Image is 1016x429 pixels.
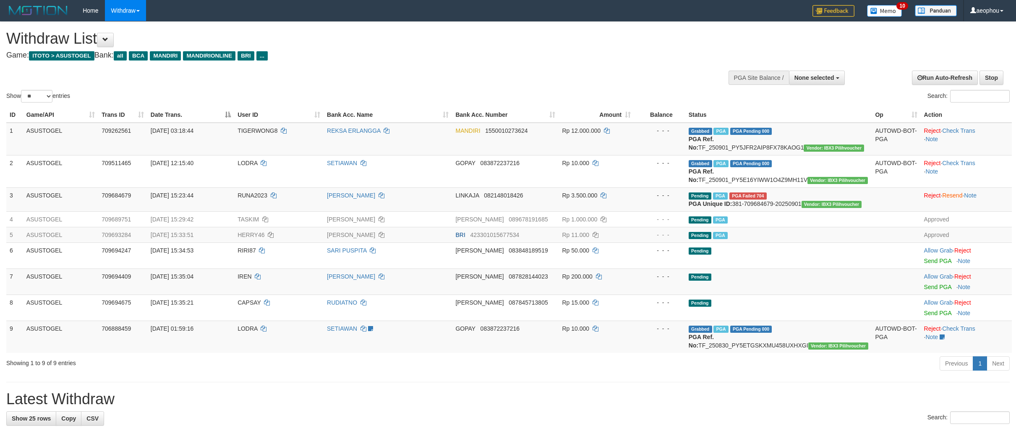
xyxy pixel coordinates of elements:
[872,107,920,123] th: Op: activate to sort column ascending
[924,325,941,332] a: Reject
[637,191,682,200] div: - - -
[950,411,1010,424] input: Search:
[481,160,520,166] span: Copy 083872237216 to clipboard
[637,298,682,307] div: - - -
[238,299,261,306] span: CAPSAY
[6,211,23,227] td: 4
[689,232,711,239] span: Pending
[942,160,975,166] a: Check Trans
[926,136,938,142] a: Note
[509,247,548,254] span: Copy 083848189519 to clipboard
[6,155,23,187] td: 2
[562,273,592,280] span: Rp 200.000
[713,192,728,200] span: Marked by aeomartha
[6,90,70,103] label: Show entries
[808,342,869,350] span: Vendor URL: https://payment5.1velocity.biz
[689,160,712,167] span: Grabbed
[61,415,76,422] span: Copy
[921,242,1012,268] td: ·
[915,5,957,16] img: panduan.png
[562,192,597,199] span: Rp 3.500.000
[958,284,971,290] a: Note
[234,107,324,123] th: User ID: activate to sort column ascending
[924,127,941,134] a: Reject
[23,123,98,155] td: ASUSTOGEL
[6,242,23,268] td: 6
[637,324,682,333] div: - - -
[102,247,131,254] span: 709694247
[6,51,669,60] h4: Game: Bank:
[114,51,127,61] span: all
[238,51,254,61] span: BRI
[238,273,251,280] span: IREN
[327,216,375,223] a: [PERSON_NAME]
[102,216,131,223] span: 709689751
[102,232,131,238] span: 709693284
[637,231,682,239] div: - - -
[713,232,728,239] span: Marked by aeomartha
[689,326,712,333] span: Grabbed
[921,321,1012,353] td: · ·
[102,127,131,134] span: 709262561
[6,4,70,17] img: MOTION_logo.png
[921,268,1012,295] td: ·
[150,51,181,61] span: MANDIRI
[713,160,728,167] span: Marked by aeoheing
[958,258,971,264] a: Note
[327,192,375,199] a: [PERSON_NAME]
[151,299,193,306] span: [DATE] 15:35:21
[637,215,682,224] div: - - -
[689,168,714,183] b: PGA Ref. No:
[327,127,381,134] a: REKSA ERLANGGA
[924,284,951,290] a: Send PGA
[86,415,99,422] span: CSV
[924,273,953,280] a: Allow Grab
[927,411,1010,424] label: Search:
[23,268,98,295] td: ASUSTOGEL
[730,128,772,135] span: PGA Pending
[689,300,711,307] span: Pending
[924,258,951,264] a: Send PGA
[713,216,728,224] span: Marked by aeomartha
[958,310,971,316] a: Note
[637,272,682,281] div: - - -
[685,155,872,187] td: TF_250901_PY5E16YIWW1O4Z9MH11V
[238,247,256,254] span: RIRI87
[81,411,104,426] a: CSV
[924,310,951,316] a: Send PGA
[812,5,854,17] img: Feedback.jpg
[509,299,548,306] span: Copy 087845713805 to clipboard
[23,107,98,123] th: Game/API: activate to sort column ascending
[926,334,938,340] a: Note
[924,273,954,280] span: ·
[730,160,772,167] span: PGA Pending
[6,123,23,155] td: 1
[455,127,480,134] span: MANDIRI
[872,155,920,187] td: AUTOWD-BOT-PGA
[151,192,193,199] span: [DATE] 15:23:44
[6,295,23,321] td: 8
[455,216,504,223] span: [PERSON_NAME]
[238,325,257,332] span: LODRA
[912,71,978,85] a: Run Auto-Refresh
[151,325,193,332] span: [DATE] 01:59:16
[872,123,920,155] td: AUTOWD-BOT-PGA
[6,355,417,367] div: Showing 1 to 9 of 9 entries
[562,325,589,332] span: Rp 10.000
[689,274,711,281] span: Pending
[807,177,868,184] span: Vendor URL: https://payment5.1velocity.biz
[470,232,519,238] span: Copy 423301015677534 to clipboard
[559,107,634,123] th: Amount: activate to sort column ascending
[964,192,977,199] a: Note
[634,107,685,123] th: Balance
[924,299,953,306] a: Allow Grab
[327,273,375,280] a: [PERSON_NAME]
[455,160,475,166] span: GOPAY
[102,273,131,280] span: 709694409
[23,187,98,211] td: ASUSTOGEL
[896,2,908,10] span: 10
[562,232,589,238] span: Rp 11.000
[685,187,872,211] td: 381-709684679-20250901
[713,128,728,135] span: Marked by aeojeff
[789,71,845,85] button: None selected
